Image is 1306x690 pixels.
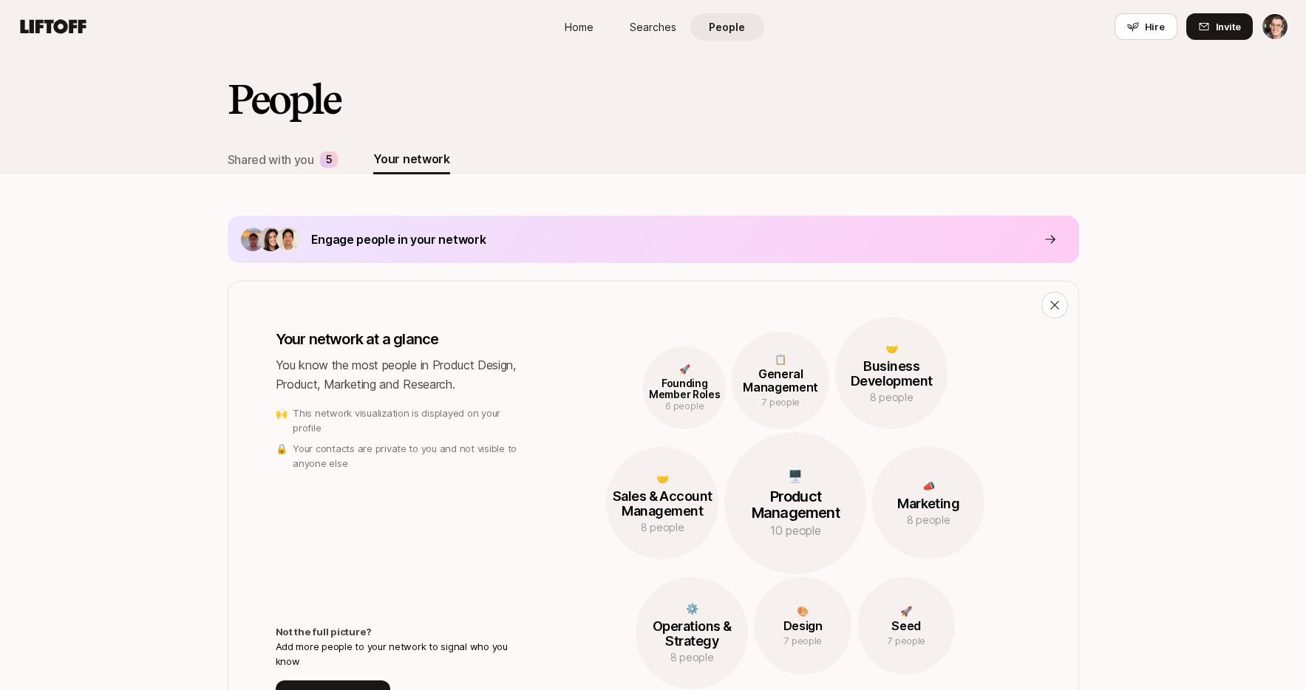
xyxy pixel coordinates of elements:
p: 🚀 [643,363,726,376]
p: Your contacts are private to you and not visible to anyone else [293,441,531,471]
p: Marketing [872,496,984,511]
p: Sales & Account Management [606,489,718,519]
p: 7 people [857,633,955,648]
div: Your network [373,149,449,168]
p: Seed [857,620,955,633]
p: 🔒 [276,441,288,456]
button: Your network [373,145,449,174]
p: 6 people [643,400,726,413]
p: 7 people [754,633,851,648]
p: Product Management [724,488,866,521]
span: People [709,19,745,35]
p: This network visualization is displayed on your profile [293,406,531,435]
p: Engage people in your network [311,230,486,249]
p: Add more people to your network to signal who you know [276,639,531,669]
p: Not the full picture? [276,624,531,639]
p: 8 people [872,511,984,529]
h2: People [228,77,340,121]
p: 8 people [835,389,948,406]
button: Invite [1186,13,1253,40]
a: Home [543,13,616,41]
p: Your network at a glance [276,329,531,349]
p: 7 people [732,394,829,409]
p: 📣 [872,477,984,495]
button: Hire [1115,13,1177,40]
p: 🖥️ [724,466,866,485]
button: Shared with you5 [228,145,339,174]
button: Eric Smith [1262,13,1288,40]
p: 5 [326,151,333,168]
p: Business Development [835,359,948,389]
img: ACg8ocJgLS4_X9rs-p23w7LExaokyEoWgQo9BGx67dOfttGDosg=s160-c [241,228,265,251]
p: 8 people [606,519,718,536]
p: 🤝 [606,470,718,488]
img: 71d7b91d_d7cb_43b4_a7ea_a9b2f2cc6e03.jpg [259,228,282,251]
p: 🙌 [276,406,288,420]
img: Eric Smith [1262,14,1288,39]
p: ⚙️ [636,600,748,618]
p: 10 people [724,521,866,540]
p: 8 people [636,649,748,666]
span: Searches [630,19,676,35]
a: Searches [616,13,690,41]
span: Invite [1216,19,1241,34]
p: 🚀 [857,604,955,618]
span: Hire [1145,19,1165,34]
p: Design [754,620,851,633]
p: Founding Member Roles [643,378,726,400]
p: Operations & Strategy [636,619,748,649]
p: 📋 [732,352,829,366]
p: You know the most people in Product Design, Product, Marketing and Research. [276,355,531,394]
div: Shared with you [228,150,314,169]
a: People [690,13,764,41]
img: c3894d86_b3f1_4e23_a0e4_4d923f503b0e.jpg [276,228,300,251]
p: General Management [732,368,829,394]
p: 🎨 [754,604,851,618]
span: Home [565,19,594,35]
p: 🤝 [835,340,948,358]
